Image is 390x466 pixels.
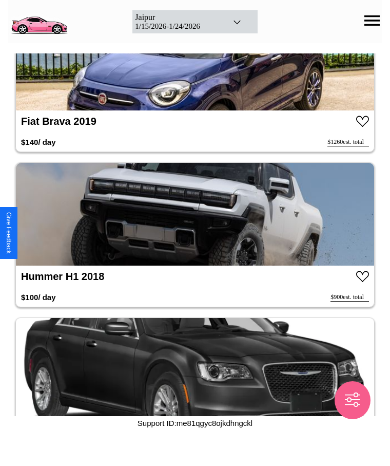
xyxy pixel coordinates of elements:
div: $ 1260 est. total [327,138,369,146]
div: Give Feedback [5,212,12,254]
div: Jaipur [135,13,219,22]
p: Support ID: me81qgyc8ojkdhngckl [138,416,252,430]
h3: $ 140 / day [21,133,56,152]
div: $ 900 est. total [330,293,369,302]
h3: $ 100 / day [21,288,56,307]
img: logo [8,5,70,36]
a: Fiat Brava 2019 [21,116,96,127]
div: 1 / 15 / 2026 - 1 / 24 / 2026 [135,22,219,31]
a: Hummer H1 2018 [21,271,104,282]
